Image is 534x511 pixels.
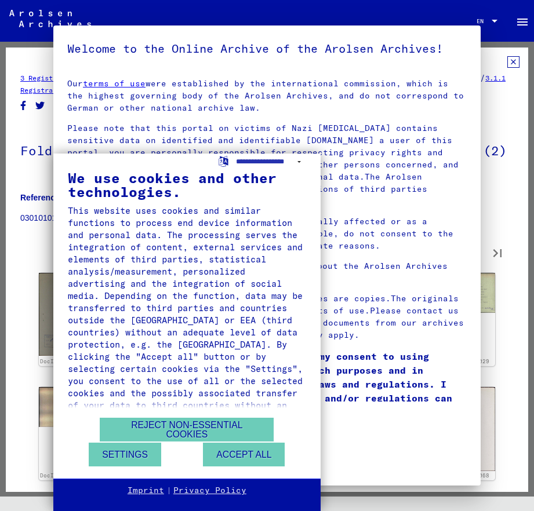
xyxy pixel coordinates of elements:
[128,485,164,497] a: Imprint
[203,443,285,466] button: Accept all
[89,443,161,466] button: Settings
[68,205,306,424] div: This website uses cookies and similar functions to process end device information and personal da...
[100,418,274,441] button: Reject non-essential cookies
[68,171,306,199] div: We use cookies and other technologies.
[173,485,246,497] a: Privacy Policy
